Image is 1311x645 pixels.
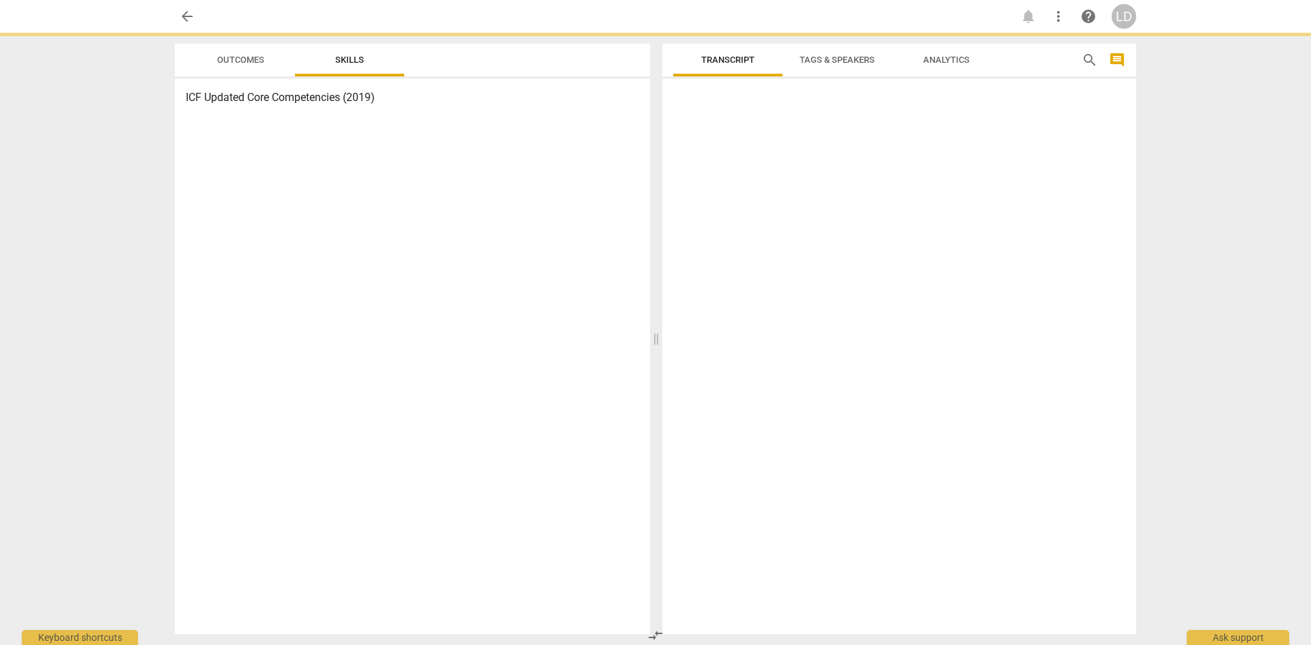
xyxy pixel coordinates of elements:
span: Outcomes [217,55,264,65]
a: Help [1076,4,1101,29]
span: arrow_back [179,8,195,25]
button: LD [1112,4,1136,29]
div: Ask support [1187,630,1289,645]
span: Analytics [923,55,970,65]
span: compare_arrows [647,627,664,644]
span: more_vert [1050,8,1067,25]
span: comment [1109,52,1125,68]
span: search [1082,52,1098,68]
button: Search [1079,49,1101,71]
h3: ICF Updated Core Competencies (2019) [186,89,639,106]
span: Transcript [701,55,755,65]
span: help [1080,8,1097,25]
div: Keyboard shortcuts [22,630,138,645]
button: Show/Hide comments [1106,49,1128,71]
span: Skills [335,55,364,65]
span: Tags & Speakers [800,55,875,65]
